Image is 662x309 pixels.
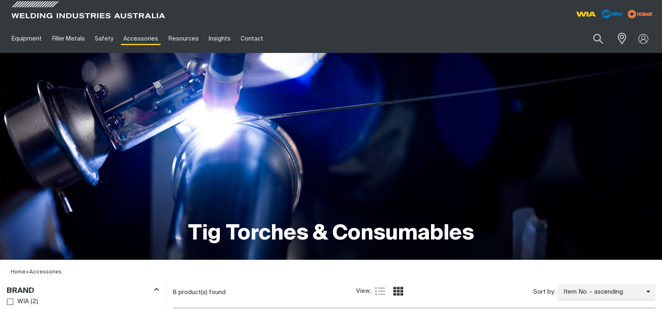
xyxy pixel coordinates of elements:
[236,24,268,53] a: Contact
[31,297,38,307] span: ( 2 )
[11,269,26,275] a: Home
[375,286,385,296] a: List view
[557,287,646,297] span: Item No. - ascending
[584,29,612,48] button: Search products
[7,282,159,308] aside: Filters
[7,24,47,53] a: Equipment
[533,287,555,297] span: Sort by:
[7,285,159,296] div: Brand
[173,288,356,297] div: 8
[90,24,118,53] a: Safety
[173,282,655,303] section: Product list controls
[188,220,474,247] h1: Tig Torches & Consumables
[26,269,29,275] span: >
[7,24,493,53] nav: Main
[178,289,226,295] span: product(s) found
[17,297,29,307] span: WIA
[164,24,204,53] a: Resources
[356,287,371,296] span: View:
[118,24,163,53] a: Accessories
[7,286,34,296] h3: Brand
[7,296,159,307] ul: Brand
[204,24,236,53] a: Insights
[29,269,62,275] a: Accessories
[574,29,612,48] input: Product name or item number...
[7,296,29,307] a: WIA
[625,8,655,20] img: miller
[47,24,89,53] a: Filler Metals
